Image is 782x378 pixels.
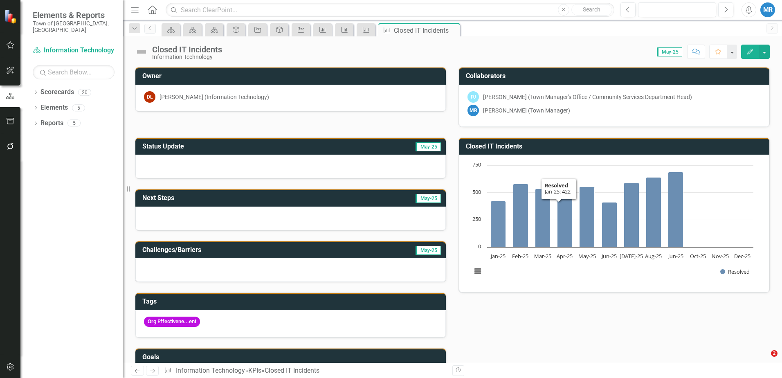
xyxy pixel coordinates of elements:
[144,91,155,103] div: DL
[646,178,661,248] path: Aug-25, 639. Resolved.
[571,4,612,16] button: Search
[580,187,595,248] path: May-25, 554. Resolved.
[512,252,528,260] text: Feb-25
[534,252,551,260] text: Mar-25
[620,252,643,260] text: [DATE]-25
[142,143,326,150] h3: Status Update
[601,252,617,260] text: Jun-25
[472,161,481,168] text: 750
[467,91,479,103] div: PJ
[416,142,441,151] span: May-25
[67,120,81,127] div: 5
[734,252,751,260] text: Dec-25
[583,6,600,13] span: Search
[754,350,774,370] iframe: Intercom live chat
[602,202,617,248] path: Jun-25, 409. Resolved.
[491,201,506,248] path: Jan-25, 422. Resolved.
[152,54,222,60] div: Information Technology
[142,194,307,202] h3: Next Steps
[33,65,115,79] input: Search Below...
[720,268,750,275] button: Show Resolved
[466,72,765,80] h3: Collaborators
[72,104,85,111] div: 5
[40,119,63,128] a: Reports
[467,105,479,116] div: MR
[40,103,68,112] a: Elements
[416,246,441,255] span: May-25
[467,161,761,284] div: Chart. Highcharts interactive chart.
[557,252,573,260] text: Apr-25
[657,47,682,56] span: May-25
[771,350,778,357] span: 2
[33,20,115,34] small: Town of [GEOGRAPHIC_DATA], [GEOGRAPHIC_DATA]
[135,45,148,59] img: Not Defined
[472,188,481,196] text: 500
[667,252,683,260] text: Jun-25
[40,88,74,97] a: Scorecards
[712,252,729,260] text: Nov-25
[690,252,706,260] text: Oct-25
[483,106,570,115] div: [PERSON_NAME] (Town Manager)
[478,243,481,250] text: 0
[4,9,18,23] img: ClearPoint Strategy
[394,25,458,36] div: Closed IT Incidents
[142,298,442,305] h3: Tags
[265,367,319,374] div: Closed IT Incidents
[248,367,261,374] a: KPIs
[557,188,573,248] path: Apr-25, 541. Resolved.
[467,161,757,284] svg: Interactive chart
[152,45,222,54] div: Closed IT Incidents
[166,3,614,17] input: Search ClearPoint...
[416,194,441,203] span: May-25
[483,93,692,101] div: [PERSON_NAME] (Town Manager's Office / Community Services Department Head)
[160,93,269,101] div: [PERSON_NAME] (Information Technology)
[142,246,350,254] h3: Challenges/Barriers
[490,252,506,260] text: Jan-25
[164,366,446,376] div: » »
[535,189,551,248] path: Mar-25, 533. Resolved.
[645,252,662,260] text: Aug-25
[472,215,481,223] text: 250
[466,143,765,150] h3: Closed IT Incidents
[578,252,596,260] text: May-25
[472,265,483,277] button: View chart menu, Chart
[624,183,639,248] path: Jul-25, 589. Resolved.
[176,367,245,374] a: Information Technology
[142,353,442,361] h3: Goals
[33,46,115,55] a: Information Technology
[144,317,200,327] span: Org Effectivene...ent
[513,184,528,248] path: Feb-25, 578. Resolved.
[760,2,775,17] button: MR
[78,89,91,96] div: 20
[668,172,683,248] path: Jun-25, 688. Resolved.
[142,72,442,80] h3: Owner
[33,10,115,20] span: Elements & Reports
